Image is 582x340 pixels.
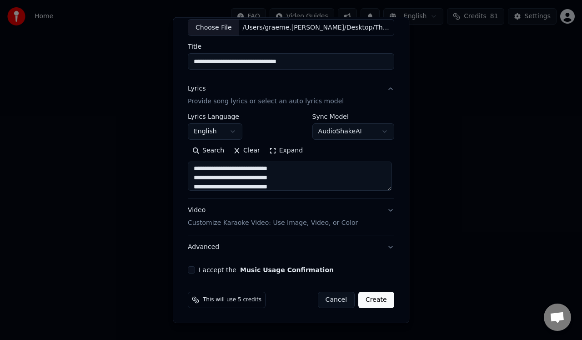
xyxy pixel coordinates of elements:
[203,296,261,304] span: This will use 5 credits
[318,292,355,308] button: Cancel
[188,19,239,36] div: Choose File
[199,267,334,273] label: I accept the
[188,97,344,106] p: Provide song lyrics or select an auto lyrics model
[188,84,206,93] div: Lyrics
[188,218,358,228] p: Customize Karaoke Video: Use Image, Video, or Color
[188,198,394,235] button: VideoCustomize Karaoke Video: Use Image, Video, or Color
[240,267,334,273] button: I accept the
[229,143,265,158] button: Clear
[188,113,242,120] label: Lyrics Language
[239,23,394,32] div: /Users/graeme.[PERSON_NAME]/Desktop/The Rolling Stones - Torn and Frayed.m4a
[188,206,358,228] div: Video
[188,113,394,198] div: LyricsProvide song lyrics or select an auto lyrics model
[188,143,229,158] button: Search
[358,292,394,308] button: Create
[188,43,394,50] label: Title
[188,77,394,113] button: LyricsProvide song lyrics or select an auto lyrics model
[188,235,394,259] button: Advanced
[312,113,394,120] label: Sync Model
[265,143,307,158] button: Expand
